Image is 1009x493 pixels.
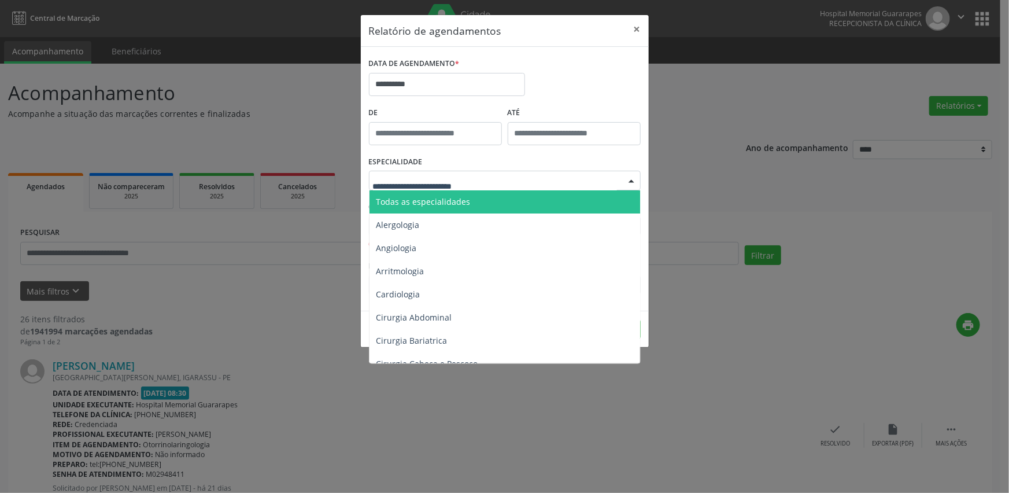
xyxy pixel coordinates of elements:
[369,153,423,171] label: ESPECIALIDADE
[369,55,460,73] label: DATA DE AGENDAMENTO
[376,219,420,230] span: Alergologia
[376,266,424,277] span: Arritmologia
[376,196,471,207] span: Todas as especialidades
[376,242,417,253] span: Angiologia
[369,104,502,122] label: De
[626,15,649,43] button: Close
[376,358,478,369] span: Cirurgia Cabeça e Pescoço
[376,335,448,346] span: Cirurgia Bariatrica
[508,104,641,122] label: ATÉ
[376,289,420,300] span: Cardiologia
[376,312,452,323] span: Cirurgia Abdominal
[369,23,501,38] h5: Relatório de agendamentos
